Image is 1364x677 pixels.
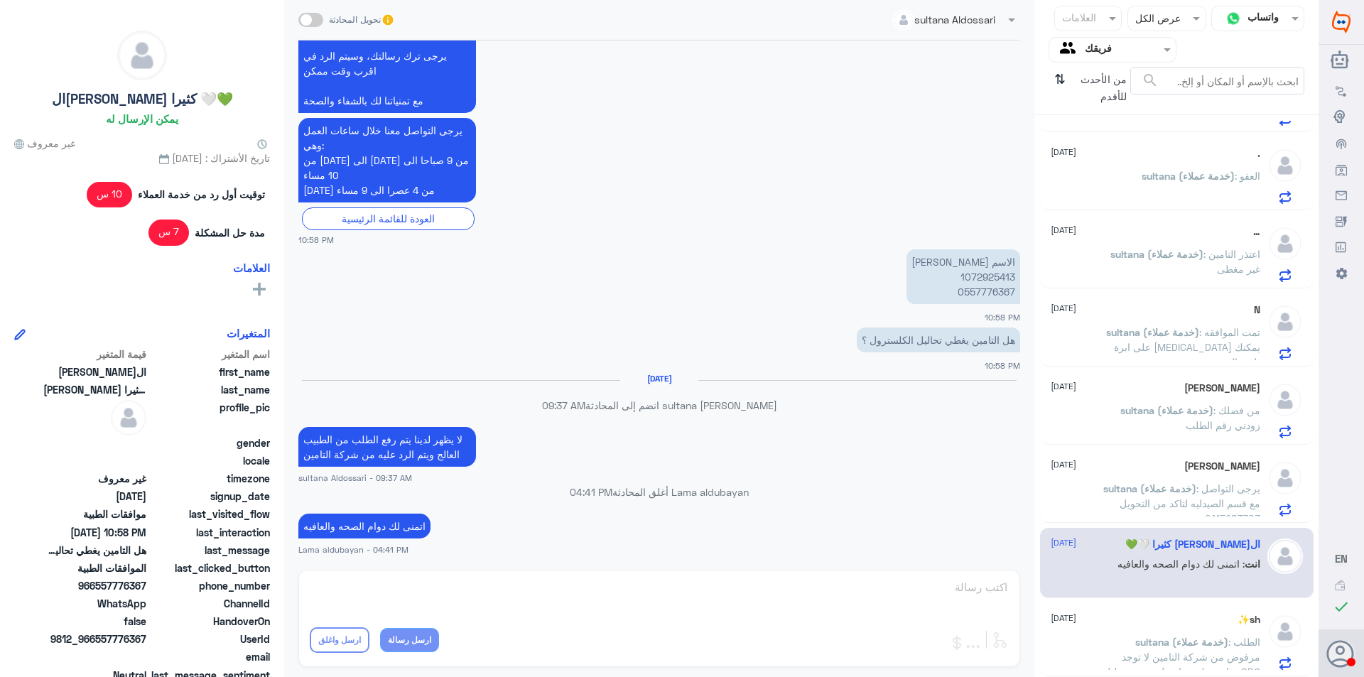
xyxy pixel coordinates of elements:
[1051,302,1076,315] span: [DATE]
[43,453,146,468] span: null
[1051,536,1076,549] span: [DATE]
[570,486,612,498] span: 04:41 PM
[149,525,270,540] span: last_interaction
[985,361,1020,370] span: 10:58 PM
[233,261,270,274] h6: العلامات
[1335,552,1348,565] span: EN
[985,313,1020,322] span: 10:58 PM
[1223,8,1244,29] img: whatsapp.png
[1142,72,1159,89] span: search
[1103,482,1196,494] span: sultana (خدمة عملاء)
[1235,170,1260,182] span: : العفو
[1142,170,1235,182] span: sultana (خدمة عملاء)
[138,187,265,202] span: توقيت أول رد من خدمة العملاء
[195,225,265,240] span: مدة حل المشكلة
[1135,636,1228,648] span: sultana (خدمة عملاء)
[43,560,146,575] span: الموافقات الطبية
[149,578,270,593] span: phone_number
[149,382,270,397] span: last_name
[1267,226,1303,261] img: defaultAdmin.png
[43,435,146,450] span: null
[1257,148,1260,160] h5: .
[620,374,698,384] h6: [DATE]
[149,400,270,433] span: profile_pic
[1120,482,1260,524] span: : يرجى التواصل مع قسم الصيدليه لتاكد من التحويل 0115283703
[106,112,178,125] h6: يمكن الإرسال له
[310,627,369,653] button: ارسل واغلق
[542,399,585,411] span: 09:37 AM
[149,560,270,575] span: last_clicked_button
[43,649,146,664] span: null
[43,614,146,629] span: false
[298,427,476,467] p: 12/8/2025, 9:37 AM
[1184,460,1260,472] h5: ابو سعد
[149,614,270,629] span: HandoverOn
[43,347,146,362] span: قيمة المتغير
[149,347,270,362] span: اسم المتغير
[1328,640,1355,667] button: الصورة الشخصية
[43,543,146,558] span: هل التامين يغطي تحاليل الكلسترول ؟
[1253,226,1260,238] h5: …
[380,628,439,652] button: ارسل رسالة
[1120,404,1213,416] span: sultana (خدمة عملاء)
[298,118,476,202] p: 11/8/2025, 10:58 PM
[43,632,146,646] span: 9812_966557776367
[149,507,270,521] span: last_visited_flow
[43,525,146,540] span: 2025-08-11T19:58:53.197Z
[1110,248,1203,260] span: sultana (خدمة عملاء)
[43,471,146,486] span: غير معروف
[43,489,146,504] span: 2025-08-11T16:27:32.375Z
[148,220,190,245] span: 7 س
[1238,614,1260,626] h5: sh✨
[43,596,146,611] span: 2
[43,578,146,593] span: 966557776367
[1051,458,1076,471] span: [DATE]
[87,182,133,207] span: 10 س
[298,234,334,246] span: 10:58 PM
[43,382,146,397] span: حمدا كثيرا 🤍💚
[1267,614,1303,649] img: defaultAdmin.png
[1184,382,1260,394] h5: Ali Fllataha
[1114,326,1260,368] span: : تمت الموافقه على ابرة [MEDICAL_DATA] يمكنك تلقي الخدمة
[298,398,1020,413] p: sultana [PERSON_NAME] انضم إلى المحادثة
[1267,148,1303,183] img: defaultAdmin.png
[14,151,270,166] span: تاريخ الأشتراك : [DATE]
[1332,11,1351,33] img: Widebot Logo
[1060,39,1081,60] img: yourTeam.svg
[43,507,146,521] span: موافقات الطبية
[149,364,270,379] span: first_name
[149,489,270,504] span: signup_date
[52,91,233,107] h5: ال[PERSON_NAME] كثيرا 🤍💚
[111,400,146,435] img: defaultAdmin.png
[1131,68,1304,94] input: ابحث بالإسم أو المكان أو إلخ..
[1051,224,1076,237] span: [DATE]
[1254,304,1260,316] h5: N
[857,327,1020,352] p: 11/8/2025, 10:58 PM
[149,453,270,468] span: locale
[298,514,431,538] p: 12/8/2025, 4:41 PM
[1060,10,1096,28] div: العلامات
[1117,558,1245,570] span: : اتمنى لك دوام الصحه والعافيه
[1106,326,1199,338] span: sultana (خدمة عملاء)
[149,649,270,664] span: email
[1267,304,1303,340] img: defaultAdmin.png
[298,472,412,484] span: sultana Aldossari - 09:37 AM
[1267,460,1303,496] img: defaultAdmin.png
[43,364,146,379] span: الحمدلله
[1203,248,1260,275] span: : اعتذر التامين غير مغطى
[1071,67,1130,109] span: من الأحدث للأقدم
[298,543,408,556] span: Lama aldubayan - 04:41 PM
[1245,558,1260,570] span: انت
[1335,551,1348,566] button: EN
[1051,146,1076,158] span: [DATE]
[329,13,381,26] span: تحويل المحادثة
[118,31,166,80] img: defaultAdmin.png
[1267,538,1303,574] img: defaultAdmin.png
[1142,69,1159,92] button: search
[149,543,270,558] span: last_message
[1333,598,1350,615] i: check
[1186,404,1260,431] span: : من فضلك زودني رقم الطلب
[1054,67,1066,104] i: ⇅
[1051,612,1076,624] span: [DATE]
[298,484,1020,499] p: Lama aldubayan أغلق المحادثة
